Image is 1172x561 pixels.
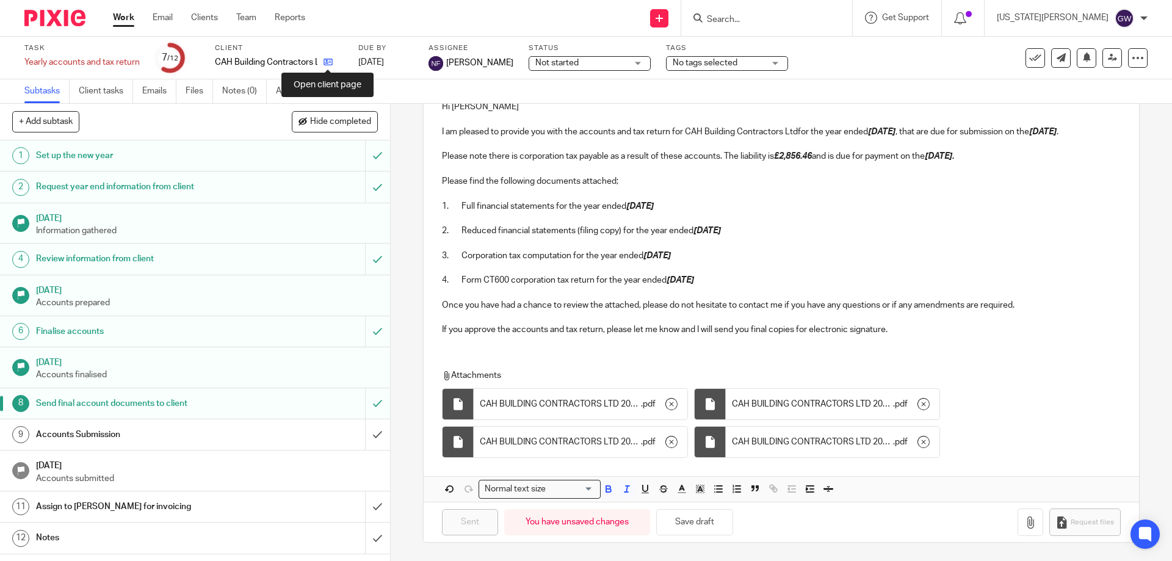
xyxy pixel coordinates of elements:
span: Normal text size [482,483,548,496]
label: Task [24,43,140,53]
button: Hide completed [292,111,378,132]
button: + Add subtask [12,111,79,132]
span: CAH BUILDING CONTRACTORS LTD 20250930 Statutory Accounts [732,436,893,448]
p: Please find the following documents attached; [442,175,1120,187]
h1: Send final account documents to client [36,394,247,413]
em: [DATE] [667,276,694,284]
span: CAH BUILDING CONTRACTORS LTD 20250930 Filleted Statutory Accounts [480,436,641,448]
h1: Review information from client [36,250,247,268]
label: Client [215,43,343,53]
span: CAH BUILDING CONTRACTORS LTD 20250930 Computations Summary (1) [480,398,641,410]
span: Get Support [882,13,929,22]
h1: [DATE] [36,209,378,225]
p: Hi [PERSON_NAME] [442,101,1120,113]
span: [PERSON_NAME] [446,57,513,69]
p: Once you have had a chance to review the attached, please do not hesitate to contact me if you ha... [442,286,1120,311]
em: [DATE] [693,226,721,235]
div: . [726,389,939,419]
span: Request files [1071,518,1114,527]
h1: Request year end information from client [36,178,247,196]
span: Not started [535,59,579,67]
label: Due by [358,43,413,53]
span: pdf [643,398,656,410]
p: Attachments [442,369,1098,382]
span: [DATE] [358,58,384,67]
div: . [474,389,687,419]
p: Accounts finalised [36,369,378,381]
span: Hide completed [310,117,371,127]
input: Search for option [549,483,593,496]
div: 11 [12,498,29,515]
img: Pixie [24,10,85,26]
p: If you approve the accounts and tax return, please let me know and I will send you final copies f... [442,324,1120,336]
div: . [474,427,687,457]
p: 1. Full financial statements for the year ended [442,200,1120,212]
h1: Assign to [PERSON_NAME] for invoicing [36,498,247,516]
span: pdf [895,436,908,448]
h1: [DATE] [36,457,378,472]
span: CAH BUILDING CONTRACTORS LTD 20250930 CT600 [732,398,893,410]
p: Information gathered [36,225,378,237]
h1: [DATE] [36,281,378,297]
span: pdf [895,398,908,410]
input: Search [706,15,816,26]
img: svg%3E [429,56,443,71]
span: pdf [643,436,656,448]
p: 3. Corporation tax computation for the year ended [442,250,1120,262]
p: 2. Reduced financial statements (filing copy) for the year ended [442,225,1120,237]
img: svg%3E [1115,9,1134,28]
em: £2,856.46 [774,152,812,161]
button: Request files [1049,509,1120,536]
p: 4. Form CT600 corporation tax return for the year ended [442,274,1120,286]
em: [DATE]. [925,152,954,161]
p: [US_STATE][PERSON_NAME] [997,12,1109,24]
div: 12 [12,530,29,547]
em: [DATE] [1029,128,1057,136]
div: You have unsaved changes [504,509,650,535]
div: 4 [12,251,29,268]
div: Search for option [479,480,601,499]
a: Notes (0) [222,79,267,103]
small: /12 [167,55,178,62]
div: . [726,427,939,457]
h1: [DATE] [36,353,378,369]
label: Assignee [429,43,513,53]
em: [DATE] [626,202,654,211]
div: 6 [12,323,29,340]
h1: Set up the new year [36,147,247,165]
label: Status [529,43,651,53]
a: Team [236,12,256,24]
p: I am pleased to provide you with the accounts and tax return for CAH Building Contractors Ltdfor ... [442,126,1120,138]
a: Client tasks [79,79,133,103]
div: 1 [12,147,29,164]
a: Subtasks [24,79,70,103]
em: [DATE] [868,128,895,136]
h1: Notes [36,529,247,547]
em: [DATE] [643,252,671,260]
a: Email [153,12,173,24]
div: 8 [12,395,29,412]
label: Tags [666,43,788,53]
a: Files [186,79,213,103]
p: Accounts submitted [36,472,378,485]
p: Accounts prepared [36,297,378,309]
a: Reports [275,12,305,24]
button: Save draft [656,509,733,535]
input: Sent [442,509,498,535]
div: 9 [12,426,29,443]
a: Audit logs [276,79,323,103]
a: Clients [191,12,218,24]
div: 7 [162,51,178,65]
h1: Finalise accounts [36,322,247,341]
h1: Accounts Submission [36,425,247,444]
span: No tags selected [673,59,737,67]
p: CAH Building Contractors Ltd [215,56,317,68]
div: Yearly accounts and tax return [24,56,140,68]
p: Please note there is corporation tax payable as a result of these accounts. The liability is and ... [442,150,1120,162]
a: Work [113,12,134,24]
div: 2 [12,179,29,196]
a: Emails [142,79,176,103]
